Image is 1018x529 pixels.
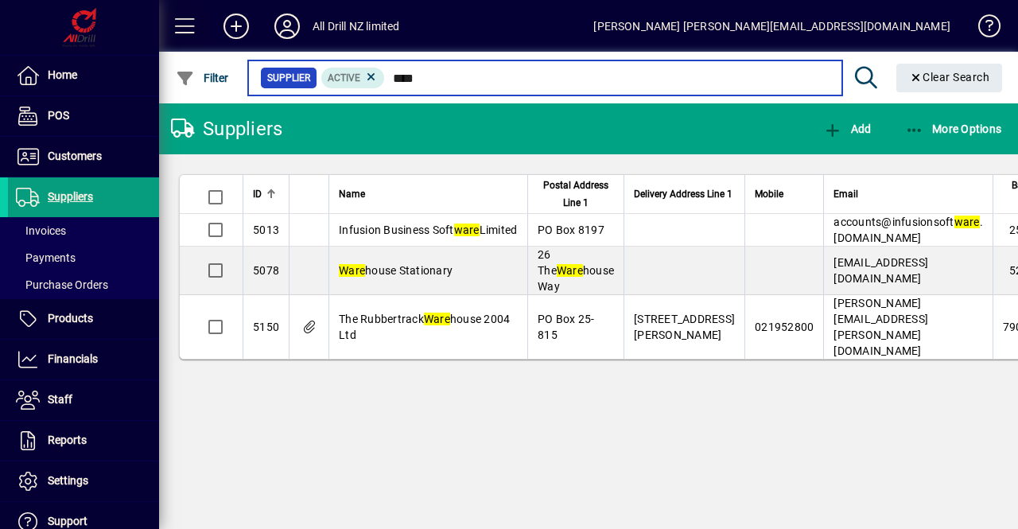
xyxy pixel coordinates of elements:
[8,461,159,501] a: Settings
[905,123,1002,135] span: More Options
[48,150,102,162] span: Customers
[557,264,583,277] em: Ware
[896,64,1003,92] button: Clear
[253,224,279,236] span: 5013
[253,185,279,203] div: ID
[48,515,87,527] span: Support
[538,224,604,236] span: PO Box 8197
[833,297,928,357] span: [PERSON_NAME][EMAIL_ADDRESS][PERSON_NAME][DOMAIN_NAME]
[328,72,360,84] span: Active
[424,313,450,325] em: Ware
[8,244,159,271] a: Payments
[819,115,875,143] button: Add
[634,185,732,203] span: Delivery Address Line 1
[538,248,614,293] span: 26 The house Way
[262,12,313,41] button: Profile
[8,380,159,420] a: Staff
[176,72,229,84] span: Filter
[8,299,159,339] a: Products
[966,3,998,55] a: Knowledge Base
[755,185,814,203] div: Mobile
[339,224,517,236] span: Infusion Business Soft Limited
[339,313,510,341] span: The Rubbertrack house 2004 Ltd
[634,313,735,341] span: [STREET_ADDRESS][PERSON_NAME]
[267,70,310,86] span: Supplier
[538,177,614,212] span: Postal Address Line 1
[253,321,279,333] span: 5150
[833,216,983,244] span: accounts@infusionsoft .[DOMAIN_NAME]
[8,421,159,461] a: Reports
[16,251,76,264] span: Payments
[172,64,233,92] button: Filter
[48,352,98,365] span: Financials
[339,185,365,203] span: Name
[48,434,87,446] span: Reports
[593,14,950,39] div: [PERSON_NAME] [PERSON_NAME][EMAIL_ADDRESS][DOMAIN_NAME]
[755,185,783,203] span: Mobile
[454,224,480,236] em: ware
[339,264,365,277] em: Ware
[253,264,279,277] span: 5078
[833,256,928,285] span: [EMAIL_ADDRESS][DOMAIN_NAME]
[48,68,77,81] span: Home
[211,12,262,41] button: Add
[48,393,72,406] span: Staff
[171,116,282,142] div: Suppliers
[48,474,88,487] span: Settings
[909,71,990,84] span: Clear Search
[48,109,69,122] span: POS
[339,264,453,277] span: house Stationary
[833,185,858,203] span: Email
[48,312,93,325] span: Products
[8,137,159,177] a: Customers
[253,185,262,203] span: ID
[8,271,159,298] a: Purchase Orders
[755,321,814,333] span: 021952800
[823,123,871,135] span: Add
[901,115,1006,143] button: More Options
[321,68,385,88] mat-chip: Activation Status: Active
[48,190,93,203] span: Suppliers
[313,14,400,39] div: All Drill NZ limited
[8,56,159,95] a: Home
[833,185,983,203] div: Email
[538,313,595,341] span: PO Box 25-815
[8,340,159,379] a: Financials
[16,224,66,237] span: Invoices
[16,278,108,291] span: Purchase Orders
[954,216,980,228] em: ware
[8,217,159,244] a: Invoices
[339,185,518,203] div: Name
[8,96,159,136] a: POS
